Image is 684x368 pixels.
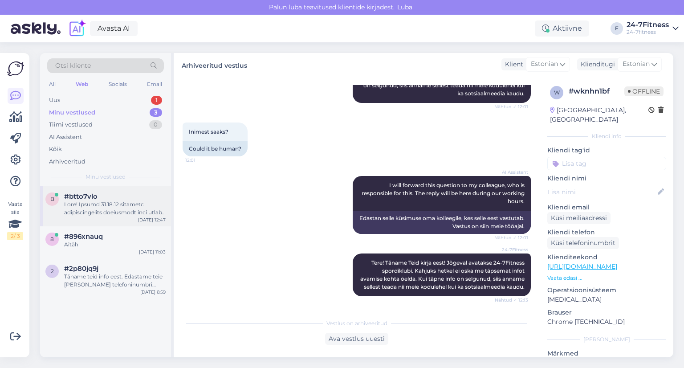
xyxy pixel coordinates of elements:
div: AI Assistent [49,133,82,142]
div: Täname teid info eest. Edastame teie [PERSON_NAME] telefoninumbri kolleegile, kes saab teie sisen... [64,273,166,289]
span: Estonian [531,59,558,69]
p: Chrome [TECHNICAL_ID] [547,317,666,327]
div: Klienditugi [577,60,615,69]
span: Minu vestlused [85,173,126,181]
div: Web [74,78,90,90]
a: Avasta AI [90,21,138,36]
div: 24-7Fitness [627,21,669,29]
p: Kliendi email [547,203,666,212]
div: [DATE] 6:59 [140,289,166,295]
div: 1 [151,96,162,105]
img: Askly Logo [7,60,24,77]
div: Klient [501,60,523,69]
span: Inimest saaks? [189,128,228,135]
div: Arhiveeritud [49,157,85,166]
span: Nähtud ✓ 12:01 [494,103,528,110]
p: Brauser [547,308,666,317]
span: Vestlus on arhiveeritud [326,319,387,327]
span: 8 [50,236,54,242]
label: Arhiveeritud vestlus [182,58,247,70]
p: [MEDICAL_DATA] [547,295,666,304]
div: Küsi meiliaadressi [547,212,611,224]
div: # wknhn1bf [569,86,624,97]
input: Lisa tag [547,157,666,170]
a: [URL][DOMAIN_NAME] [547,262,617,270]
p: Kliendi tag'id [547,146,666,155]
div: Email [145,78,164,90]
div: Kliendi info [547,132,666,140]
span: Otsi kliente [55,61,91,70]
div: [DATE] 12:47 [138,217,166,223]
p: Klienditeekond [547,253,666,262]
span: Nähtud ✓ 12:13 [495,297,528,303]
span: #btto7vlo [64,192,98,200]
span: #2p80jq9j [64,265,98,273]
div: Ava vestlus uuesti [325,333,388,345]
span: Luba [395,3,415,11]
p: Kliendi nimi [547,174,666,183]
div: Lore! Ipsumd 31.18.12 sitametc adipiscingelits doeiusmodt inci utlabo etdolorem aliquaenimad mi v... [64,200,166,217]
span: 2 [51,268,54,274]
div: [GEOGRAPHIC_DATA], [GEOGRAPHIC_DATA] [550,106,648,124]
span: 24-7Fitness [495,246,528,253]
div: [PERSON_NAME] [547,335,666,343]
div: Uus [49,96,60,105]
span: Estonian [623,59,650,69]
span: Tere! Täname Teid kirja eest! Jõgeval avatakse 24-7Fitness spordiklubi. Kahjuks hetkel ei oska me... [360,259,526,290]
img: explore-ai [68,19,86,38]
div: Vaata siia [7,200,23,240]
span: Offline [624,86,664,96]
div: Minu vestlused [49,108,95,117]
input: Lisa nimi [548,187,656,197]
div: Could it be human? [183,141,248,156]
p: Operatsioonisüsteem [547,286,666,295]
div: Edastan selle küsimuse oma kolleegile, kes selle eest vastutab. Vastus on siin meie tööajal. [353,211,531,234]
p: Märkmed [547,349,666,358]
div: All [47,78,57,90]
span: AI Assistent [495,169,528,176]
div: Tiimi vestlused [49,120,93,129]
div: 24-7fitness [627,29,669,36]
a: 24-7Fitness24-7fitness [627,21,679,36]
div: 2 / 3 [7,232,23,240]
div: Socials [107,78,129,90]
p: Vaata edasi ... [547,274,666,282]
span: #896xnauq [64,233,103,241]
span: 12:01 [185,157,219,164]
span: I will forward this question to my colleague, who is responsible for this. The reply will be here... [362,182,526,204]
div: [DATE] 11:03 [139,249,166,255]
span: w [554,89,560,96]
div: F [611,22,623,35]
div: Kõik [49,145,62,154]
span: b [50,196,54,202]
div: Küsi telefoninumbrit [547,237,619,249]
div: 3 [150,108,162,117]
div: 0 [149,120,162,129]
div: Aktiivne [535,20,589,37]
div: Aitäh [64,241,166,249]
span: Nähtud ✓ 12:01 [494,234,528,241]
p: Kliendi telefon [547,228,666,237]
